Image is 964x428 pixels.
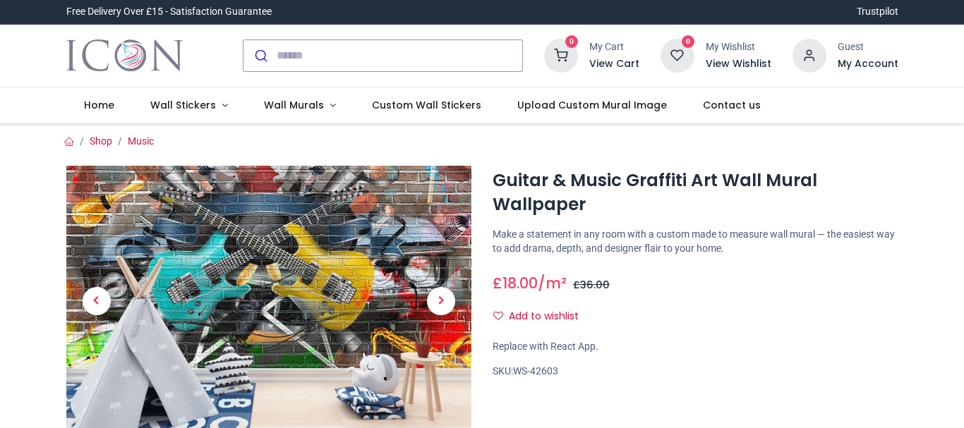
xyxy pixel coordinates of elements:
span: Custom Wall Stickers [372,98,481,112]
a: Trustpilot [857,5,898,19]
a: My Account [838,57,898,71]
div: My Wishlist [706,40,771,54]
span: /m² [538,273,567,293]
span: £ [493,273,538,293]
h1: Guitar & Music Graffiti Art Wall Mural Wallpaper [493,169,898,217]
sup: 0 [565,35,579,49]
a: View Wishlist [706,57,771,71]
div: Guest [838,40,898,54]
span: WS-42603 [513,365,558,377]
button: Add to wishlistAdd to wishlist [493,305,591,329]
div: My Cart [589,40,639,54]
p: Make a statement in any room with a custom made to measure wall mural — the easiest way to add dr... [493,228,898,255]
span: £ [573,278,610,292]
span: 18.00 [502,273,538,293]
a: Music [128,135,154,147]
span: Upload Custom Mural Image [517,98,667,112]
a: Logo of Icon Wall Stickers [66,36,183,75]
sup: 0 [682,35,695,49]
img: Icon Wall Stickers [66,36,183,75]
span: Home [84,98,114,112]
div: Free Delivery Over £15 - Satisfaction Guarantee [66,5,272,19]
a: Wall Murals [246,87,354,124]
i: Add to wishlist [493,311,503,321]
a: 0 [544,49,578,60]
div: Replace with React App. [493,340,898,354]
span: Previous [83,287,111,315]
a: Previous [66,207,127,396]
a: Shop [90,135,112,147]
span: Next [427,287,455,315]
span: 36.00 [580,278,610,292]
a: Next [411,207,471,396]
a: Wall Stickers [133,87,246,124]
a: View Cart [589,57,639,71]
div: SKU: [493,365,898,379]
span: Wall Murals [264,98,324,112]
button: Submit [243,40,277,71]
a: 0 [661,49,694,60]
span: Wall Stickers [150,98,216,112]
span: Contact us [703,98,761,112]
